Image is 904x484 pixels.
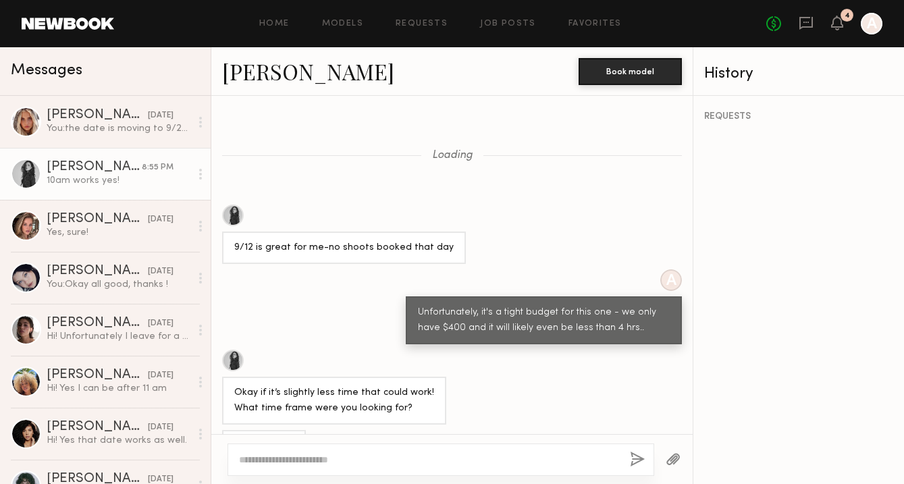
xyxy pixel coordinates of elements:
div: Hi! Unfortunately I leave for a trip to [GEOGRAPHIC_DATA] that day! [47,330,190,343]
a: Models [322,20,363,28]
a: Book model [579,65,682,76]
div: [PERSON_NAME] [47,265,148,278]
div: [PERSON_NAME] [47,161,142,174]
div: History [704,66,893,82]
div: [DATE] [148,213,174,226]
div: [PERSON_NAME] [47,109,148,122]
div: 4 [845,12,850,20]
span: Loading [432,150,473,161]
a: Requests [396,20,448,28]
a: A [861,13,882,34]
div: Hi! Yes I can be after 11 am [47,382,190,395]
div: [DATE] [148,109,174,122]
div: 8:55 PM [142,161,174,174]
div: [PERSON_NAME] [47,317,148,330]
div: [DATE] [148,369,174,382]
div: You: the date is moving to 9/22 - are you avail that day? [47,122,190,135]
div: [DATE] [148,317,174,330]
div: REQUESTS [704,112,893,122]
div: Unfortunately, it's a tight budget for this one - we only have $400 and it will likely even be le... [418,305,670,336]
div: 10am works yes! [47,174,190,187]
a: Home [259,20,290,28]
button: Book model [579,58,682,85]
div: [PERSON_NAME] [47,369,148,382]
div: [DATE] [148,265,174,278]
a: [PERSON_NAME] [222,57,394,86]
div: You: Okay all good, thanks ! [47,278,190,291]
a: Favorites [568,20,622,28]
a: Job Posts [480,20,536,28]
div: Yes, sure! [47,226,190,239]
div: [PERSON_NAME] [47,421,148,434]
span: Messages [11,63,82,78]
div: [DATE] [148,421,174,434]
div: 9/12 is great for me-no shoots booked that day [234,240,454,256]
div: [PERSON_NAME] [47,213,148,226]
div: Okay if it’s slightly less time that could work! What time frame were you looking for? [234,385,434,416]
div: Hi! Yes that date works as well. [47,434,190,447]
